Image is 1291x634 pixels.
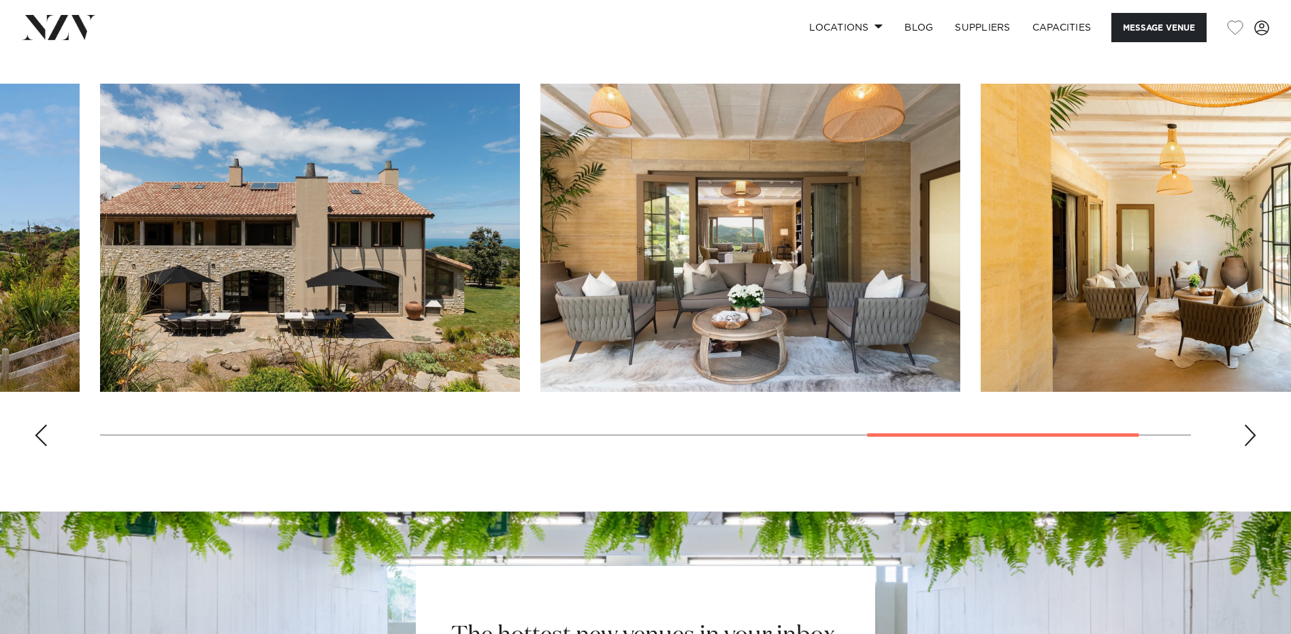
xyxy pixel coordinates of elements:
[100,84,520,392] swiper-slide: 8 / 10
[1022,13,1102,42] a: Capacities
[22,15,96,39] img: nzv-logo.png
[798,13,894,42] a: Locations
[540,84,960,392] swiper-slide: 9 / 10
[944,13,1021,42] a: SUPPLIERS
[894,13,944,42] a: BLOG
[1111,13,1207,42] button: Message Venue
